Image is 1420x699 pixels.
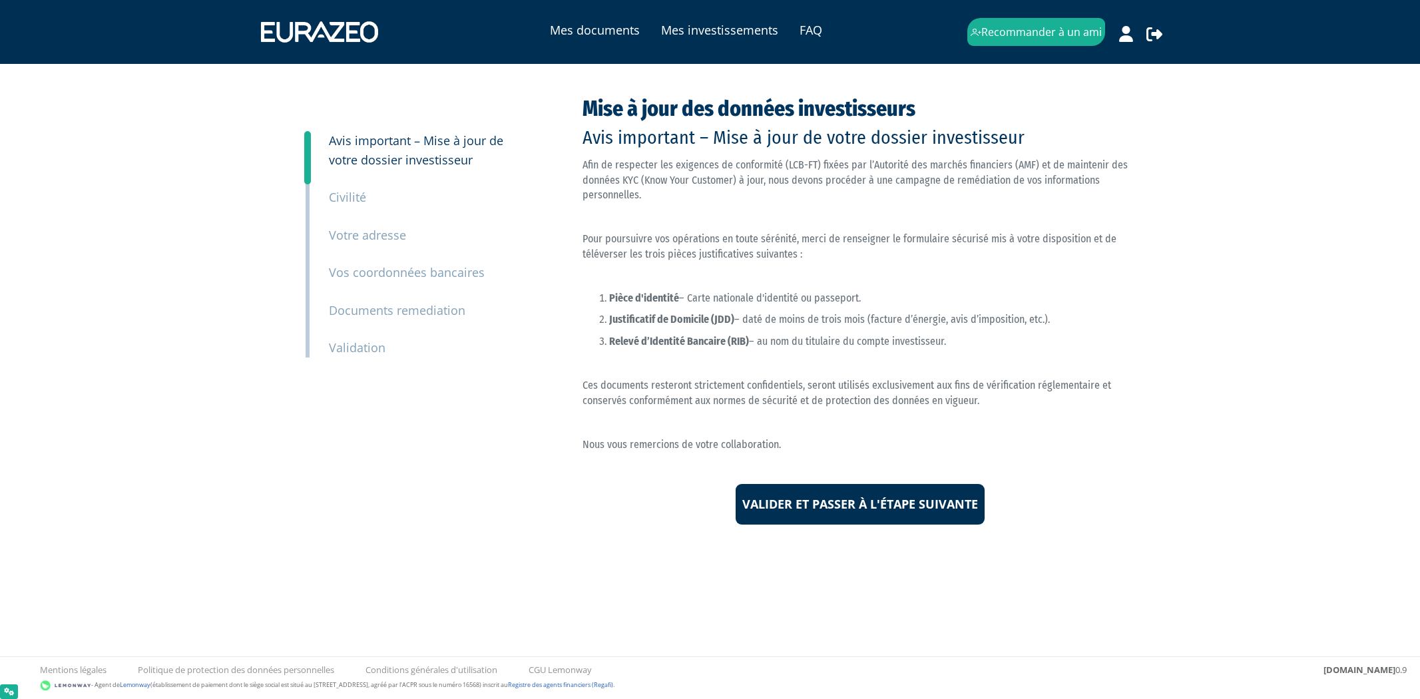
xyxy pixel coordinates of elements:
[609,291,1138,306] p: – Carte nationale d'identité ou passeport.
[329,132,503,168] small: Avis important – Mise à jour de votre dossier investisseur
[736,484,985,525] input: Valider et passer à l'étape suivante
[304,131,311,184] a: 3
[1323,664,1407,676] div: 0.9
[120,680,150,689] a: Lemonway
[13,679,1407,692] div: - Agent de (établissement de paiement dont le siège social est situé au [STREET_ADDRESS], agréé p...
[329,227,406,243] small: Votre adresse
[329,189,366,205] small: Civilité
[609,292,679,304] strong: Pièce d'identité
[661,21,778,39] a: Mes investissements
[609,312,1138,328] p: – daté de moins de trois mois (facture d’énergie, avis d’imposition, etc.).
[609,334,1138,349] p: – au nom du titulaire du compte investisseur.
[550,21,640,39] a: Mes documents
[609,335,749,348] strong: Relevé d’Identité Bancaire (RIB)
[40,679,91,692] img: logo-lemonway.png
[583,158,1138,204] p: Afin de respecter les exigences de conformité (LCB-FT) fixées par l’Autorité des marchés financie...
[583,124,1138,151] p: Avis important – Mise à jour de votre dossier investisseur
[800,21,822,39] a: FAQ
[40,664,107,676] a: Mentions légales
[251,12,388,52] img: 1731417592-eurazeo_logo_blanc.png
[529,664,592,676] a: CGU Lemonway
[138,664,334,676] a: Politique de protection des données personnelles
[583,94,1138,151] div: Mise à jour des données investisseurs
[583,378,1138,409] p: Ces documents resteront strictement confidentiels, seront utilisés exclusivement aux fins de véri...
[329,264,485,280] small: Vos coordonnées bancaires
[583,437,1138,453] p: Nous vous remercions de votre collaboration.
[329,340,385,355] small: Validation
[609,313,734,326] strong: Justificatif de Domicile (JDD)
[508,680,613,689] a: Registre des agents financiers (Regafi)
[583,232,1138,262] p: Pour poursuivre vos opérations en toute sérénité, merci de renseigner le formulaire sécurisé mis ...
[967,18,1105,47] a: Recommander à un ami
[365,664,497,676] a: Conditions générales d'utilisation
[329,302,465,318] small: Documents remediation
[1323,664,1395,676] strong: [DOMAIN_NAME]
